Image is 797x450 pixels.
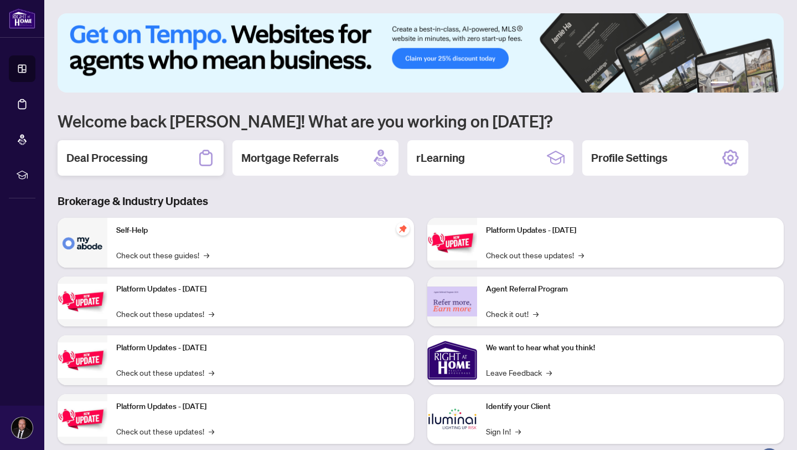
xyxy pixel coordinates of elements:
img: Self-Help [58,218,107,268]
img: Platform Updates - July 8, 2025 [58,401,107,436]
img: Platform Updates - July 21, 2025 [58,342,107,377]
span: → [204,249,209,261]
img: logo [9,8,35,29]
a: Check out these updates!→ [116,425,214,437]
span: → [515,425,521,437]
img: Slide 0 [58,13,784,93]
p: Platform Updates - [DATE] [116,283,405,295]
a: Check out these guides!→ [116,249,209,261]
a: Sign In!→ [486,425,521,437]
span: → [578,249,584,261]
p: Platform Updates - [DATE] [116,342,405,354]
button: Open asap [753,411,786,444]
button: 5 [759,81,764,86]
p: Platform Updates - [DATE] [116,401,405,413]
span: → [209,366,214,379]
img: Identify your Client [427,394,477,444]
button: 3 [742,81,746,86]
img: Platform Updates - September 16, 2025 [58,284,107,319]
a: Check out these updates!→ [116,308,214,320]
a: Leave Feedback→ [486,366,552,379]
h2: Profile Settings [591,150,667,166]
h3: Brokerage & Industry Updates [58,193,784,209]
button: 4 [751,81,755,86]
p: Platform Updates - [DATE] [486,224,775,237]
h2: rLearning [416,150,465,166]
p: Identify your Client [486,401,775,413]
a: Check out these updates!→ [486,249,584,261]
h2: Mortgage Referrals [241,150,339,166]
a: Check it out!→ [486,308,539,320]
span: → [209,425,214,437]
p: Self-Help [116,224,405,237]
img: Agent Referral Program [427,287,477,317]
button: 6 [768,81,773,86]
img: We want to hear what you think! [427,335,477,385]
button: 1 [711,81,728,86]
p: We want to hear what you think! [486,342,775,354]
h1: Welcome back [PERSON_NAME]! What are you working on [DATE]? [58,110,784,131]
h2: Deal Processing [66,150,148,166]
span: → [546,366,552,379]
span: pushpin [396,222,410,236]
img: Profile Icon [12,417,33,438]
img: Platform Updates - June 23, 2025 [427,225,477,260]
button: 2 [733,81,737,86]
span: → [209,308,214,320]
span: → [533,308,539,320]
p: Agent Referral Program [486,283,775,295]
a: Check out these updates!→ [116,366,214,379]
